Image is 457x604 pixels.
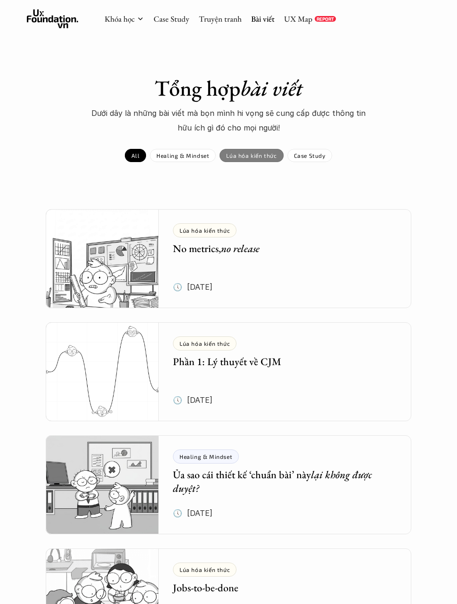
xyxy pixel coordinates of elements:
p: 🕔 [DATE] [173,280,212,294]
a: Truyện tranh [199,14,242,24]
p: All [131,152,139,159]
p: Lúa hóa kiến thức [180,566,230,573]
h5: Phần 1: Lý thuyết về CJM [173,355,383,369]
em: no release [221,242,260,255]
a: Case Study [154,14,189,24]
h5: Ủa sao cái thiết kế ‘chuẩn bài’ này [173,468,383,495]
p: 🕔 [DATE] [173,393,212,407]
h1: Tổng hợp [64,75,393,101]
a: Healing & MindsetỦa sao cái thiết kế ‘chuẩn bài’ nàylại không được duyệt?🕔 [DATE] [46,435,411,534]
h5: No metrics, [173,242,383,256]
a: UX Map [284,14,312,24]
em: bài viết [240,74,303,102]
p: Lúa hóa kiến thức [226,152,277,159]
p: Lúa hóa kiến thức [180,227,230,234]
h5: Jobs-to-be-done [173,581,383,595]
a: Healing & Mindset [150,149,216,162]
p: REPORT [317,16,334,22]
a: Bài viết [251,14,275,24]
p: Case Study [294,152,326,159]
a: Lúa hóa kiến thứcPhần 1: Lý thuyết về CJM🕔 [DATE] [46,322,411,421]
a: Khóa học [105,14,135,24]
p: Dưới dây là những bài viết mà bọn mình hi vọng sẽ cung cấp được thông tin hữu ích gì đó cho mọi n... [87,106,370,135]
p: Healing & Mindset [180,453,232,460]
p: 🕔 [DATE] [173,506,212,520]
em: lại không được duyệt? [173,468,374,495]
p: Lúa hóa kiến thức [180,340,230,347]
a: Lúa hóa kiến thứcNo metrics,no release🕔 [DATE] [46,209,411,308]
p: Healing & Mindset [156,152,209,159]
a: Case Study [287,149,332,162]
a: Lúa hóa kiến thức [220,149,283,162]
